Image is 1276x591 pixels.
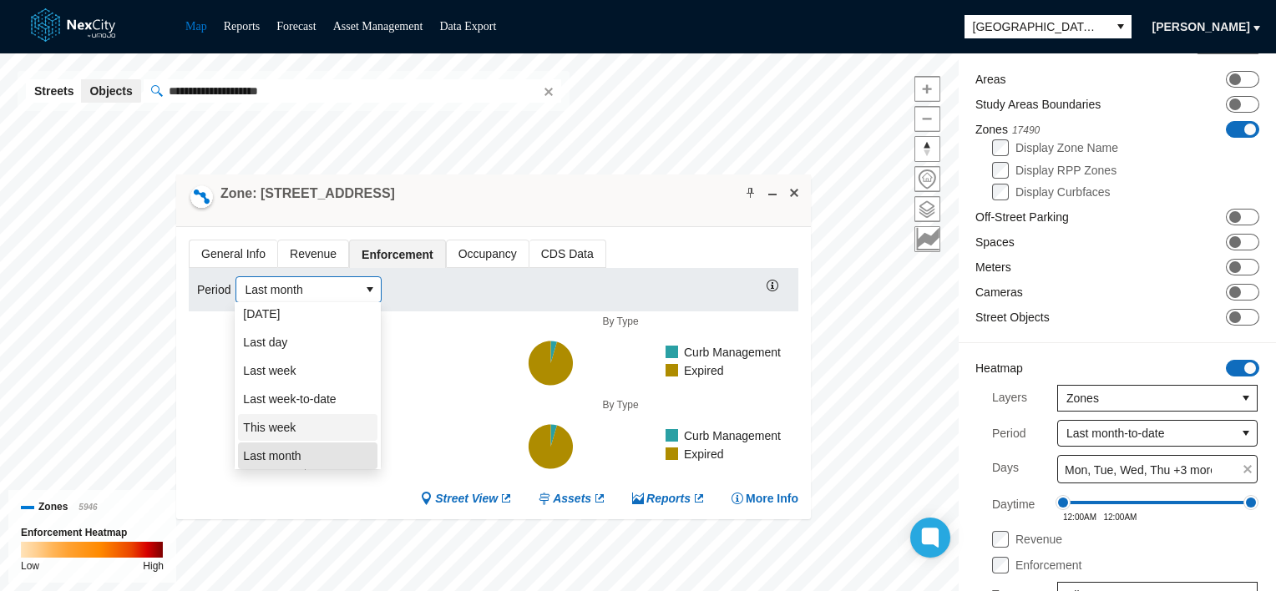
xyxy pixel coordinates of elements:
[243,306,280,323] span: [DATE]
[992,455,1019,483] label: Days
[21,542,163,558] img: enforcement
[243,420,296,437] span: This week
[538,491,606,507] a: Assets
[1243,495,1258,510] span: Drag
[992,385,1027,412] label: Layers
[915,107,939,131] span: Zoom out
[243,335,287,351] span: Last day
[661,427,781,445] g: Curb Management
[443,399,798,411] div: By Type
[1142,13,1261,40] button: [PERSON_NAME]
[914,166,940,192] button: Home
[21,498,164,516] div: Zones
[975,96,1101,113] label: Study Areas Boundaries
[631,491,706,507] a: Reports
[553,491,591,507] span: Assets
[220,184,395,203] h4: Double-click to make header text selectable
[1015,558,1081,572] label: Enforcement
[278,240,348,267] span: Revenue
[1238,460,1257,478] span: clear
[359,277,381,302] button: select
[443,316,798,327] div: By Type
[975,360,1023,376] label: Heatmap
[975,71,1006,88] label: Areas
[529,425,573,469] g: 21.00
[21,524,164,541] div: Enforcement Heatmap
[224,20,261,33] a: Reports
[539,83,555,99] button: Clear
[243,448,301,465] span: Last month
[551,341,557,364] g: 45.00
[243,363,296,380] span: Last week
[914,226,940,252] button: Key metrics
[551,425,557,447] g: 1.00
[529,341,573,386] g: 945.00
[190,240,277,267] span: General Info
[1152,18,1250,35] span: [PERSON_NAME]
[420,491,513,507] a: Street View
[276,20,316,33] a: Forecast
[914,76,940,102] button: Zoom in
[1065,462,1217,478] span: Mon, Tue, Wed, Thu +3 more
[78,503,97,512] span: 5946
[1015,141,1118,154] label: Display Zone Name
[529,240,605,267] span: CDS Data
[746,491,798,507] span: More Info
[143,558,164,574] div: High
[333,20,423,33] a: Asset Management
[731,491,798,507] button: More Info
[915,137,939,161] span: Reset bearing to north
[1015,533,1062,546] label: Revenue
[447,240,529,267] span: Occupancy
[661,445,723,463] g: Expired
[914,106,940,132] button: Zoom out
[661,343,781,361] g: Curb Management
[1103,513,1137,522] span: 12:00AM
[1066,390,1227,407] span: Zones
[1066,425,1227,442] span: Last month-to-date
[245,281,351,298] span: Last month
[197,281,235,298] label: Period
[646,491,691,507] span: Reports
[1235,386,1257,411] button: select
[21,558,39,574] div: Low
[992,425,1025,442] label: Period
[1110,15,1132,38] button: select
[81,79,140,103] button: Objects
[350,240,445,268] span: Enforcement
[975,121,1040,139] label: Zones
[975,284,1023,301] label: Cameras
[914,196,940,222] button: Layers management
[914,136,940,162] button: Reset bearing to north
[975,209,1069,225] label: Off-Street Parking
[1235,421,1257,446] button: select
[915,77,939,101] span: Zoom in
[661,361,723,380] g: Expired
[1015,185,1111,199] label: Display Curbfaces
[992,492,1035,522] label: Daytime
[973,18,1101,35] span: [GEOGRAPHIC_DATA][PERSON_NAME]
[243,391,336,408] span: Last week-to-date
[1063,501,1251,504] div: 0 - 1440
[975,309,1050,326] label: Street Objects
[435,491,498,507] span: Street View
[185,20,207,33] a: Map
[975,259,1011,275] label: Meters
[1063,513,1096,522] span: 12:00AM
[34,83,73,99] span: Streets
[1015,164,1116,177] label: Display RPP Zones
[89,83,132,99] span: Objects
[439,20,496,33] a: Data Export
[1012,124,1040,136] span: 17490
[975,234,1015,250] label: Spaces
[26,79,82,103] button: Streets
[1056,495,1071,510] span: Drag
